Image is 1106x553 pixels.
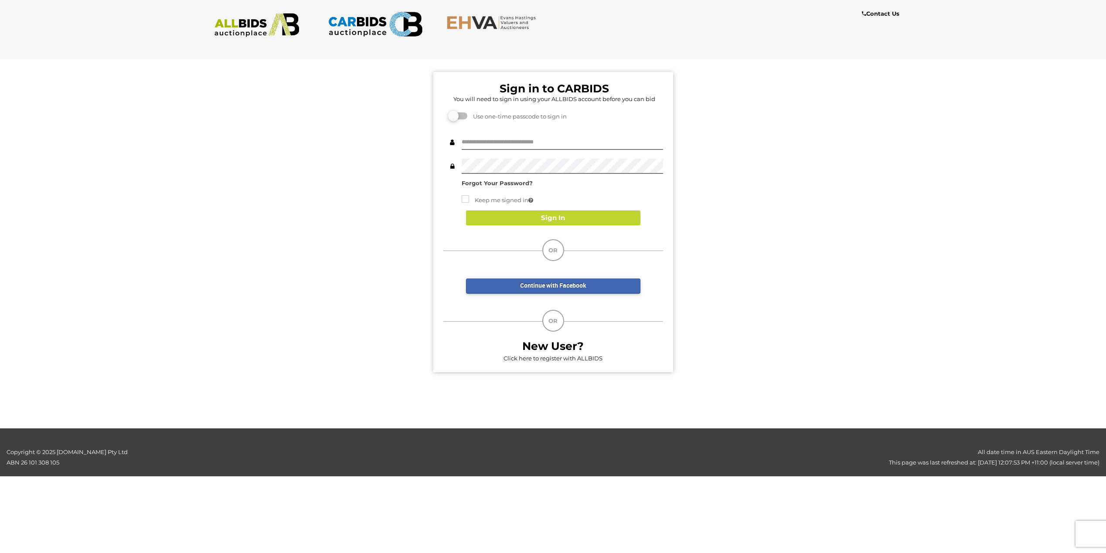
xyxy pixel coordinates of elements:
div: All date time in AUS Eastern Daylight Time This page was last refreshed at: [DATE] 12:07:53 PM +1... [276,447,1106,468]
img: EHVA.com.au [446,15,541,30]
img: CARBIDS.com.au [328,9,422,40]
label: Keep me signed in [462,195,533,205]
a: Click here to register with ALLBIDS [504,355,602,362]
span: Use one-time passcode to sign in [469,113,567,120]
a: Contact Us [862,9,902,19]
button: Sign In [466,210,640,226]
b: New User? [522,339,584,353]
a: Continue with Facebook [466,278,640,294]
a: Forgot Your Password? [462,180,533,187]
b: Sign in to CARBIDS [500,82,609,95]
div: OR [542,239,564,261]
img: ALLBIDS.com.au [210,13,304,37]
h5: You will need to sign in using your ALLBIDS account before you can bid [446,96,663,102]
div: OR [542,310,564,332]
b: Contact Us [862,10,899,17]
